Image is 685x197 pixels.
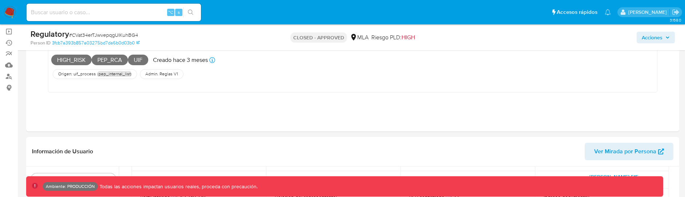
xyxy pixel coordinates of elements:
[594,143,656,160] span: Ver Mirada por Persona
[153,56,208,64] p: Creado hace 3 meses
[178,9,180,16] span: s
[628,9,669,16] p: joaquin.galliano@mercadolibre.com
[290,32,347,43] p: CLOSED - APPROVED
[557,8,597,16] span: Accesos rápidos
[31,40,51,46] b: Person ID
[145,71,179,77] span: Admin. Reglas V1
[51,55,92,66] span: HIGH_RISK
[637,32,675,43] button: Acciones
[128,55,148,66] span: UIF
[371,34,415,42] span: Riesgo PLD:
[97,71,132,77] span: ( pep_internal_list )
[98,183,258,190] p: Todas las acciones impactan usuarios reales, proceda con precaución.
[57,71,97,77] span: Origen: uif_process
[27,8,201,17] input: Buscar usuario o caso...
[52,40,140,46] a: 3fcb7a393b857a03275bd7da6b0d03b0
[670,17,681,23] span: 3.158.0
[32,148,93,155] h1: Información de Usuario
[69,31,138,39] span: # CVat34erTJwvepqgUIKuhBG4
[605,9,611,15] a: Notificaciones
[168,9,173,16] span: ⌥
[183,7,198,17] button: search-icon
[585,143,673,160] button: Ver Mirada por Persona
[589,173,638,180] a: [PERSON_NAME] 515
[92,55,128,66] span: PEP_RCA
[402,33,415,42] span: HIGH
[31,28,69,40] b: Regulatory
[642,32,662,43] span: Acciones
[350,34,368,42] div: MLA
[46,185,95,188] p: Ambiente: PRODUCCIÓN
[672,8,680,16] a: Salir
